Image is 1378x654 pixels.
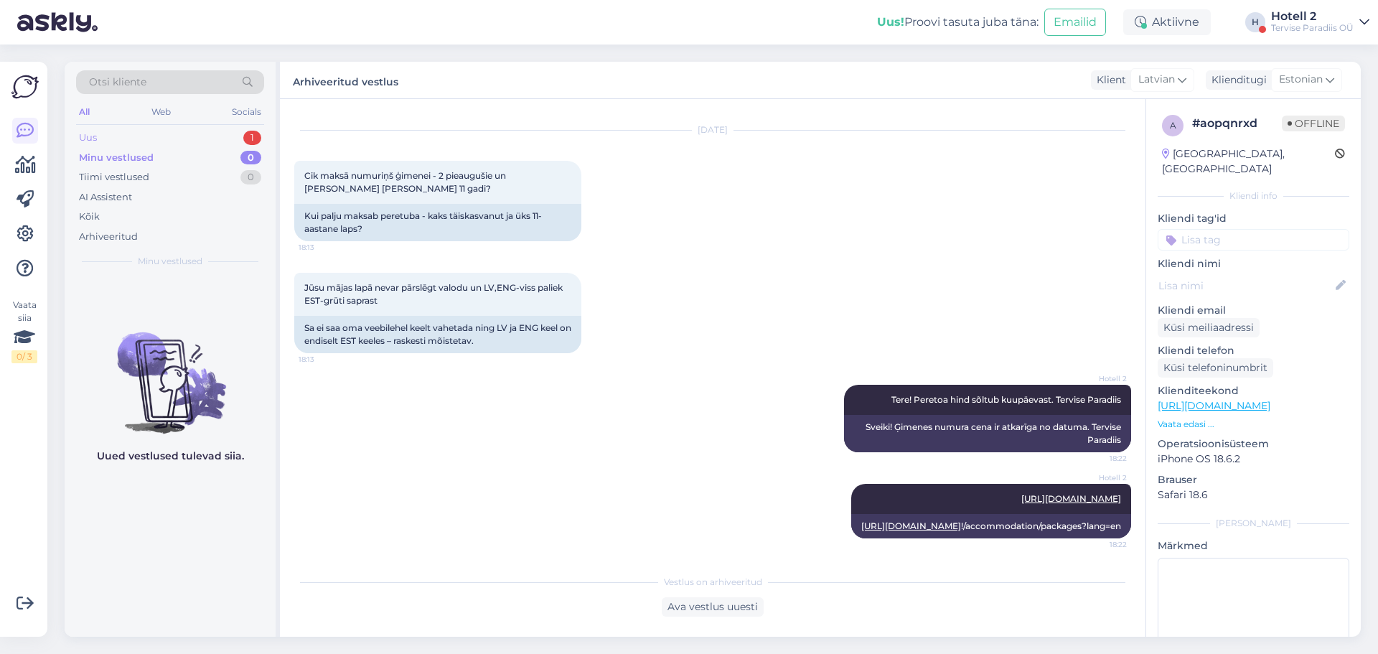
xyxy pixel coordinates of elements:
span: 18:13 [299,242,352,253]
div: Ava vestlus uuesti [662,597,764,617]
label: Arhiveeritud vestlus [293,70,398,90]
div: Proovi tasuta juba täna: [877,14,1039,31]
span: Vestlus on arhiveeritud [664,576,762,589]
div: Aktiivne [1123,9,1211,35]
div: [DATE] [294,123,1131,136]
span: 18:22 [1073,453,1127,464]
div: AI Assistent [79,190,132,205]
p: Kliendi email [1158,303,1349,318]
span: Tere! Peretoa hind sõltub kuupäevast. Tervise Paradiis [891,394,1121,405]
img: Askly Logo [11,73,39,101]
div: Küsi telefoninumbrit [1158,358,1273,378]
p: Operatsioonisüsteem [1158,436,1349,452]
input: Lisa tag [1158,229,1349,251]
a: [URL][DOMAIN_NAME] [1158,399,1270,412]
span: Hotell 2 [1073,373,1127,384]
img: No chats [65,307,276,436]
a: [URL][DOMAIN_NAME] [1021,493,1121,504]
div: Tiimi vestlused [79,170,149,184]
div: Socials [229,103,264,121]
div: Klienditugi [1206,73,1267,88]
a: Hotell 2Tervise Paradiis OÜ [1271,11,1369,34]
p: Kliendi telefon [1158,343,1349,358]
span: Cik maksā numuriņš ģimenei - 2 pieaugušie un [PERSON_NAME] [PERSON_NAME] 11 gadi? [304,170,508,194]
p: Klienditeekond [1158,383,1349,398]
a: [URL][DOMAIN_NAME] [861,520,961,531]
span: Jūsu mājas lapā nevar pārslēgt valodu un LV,ENG-viss paliek EST-grūti saprast [304,282,565,306]
p: Kliendi nimi [1158,256,1349,271]
div: Uus [79,131,97,145]
div: H [1245,12,1265,32]
p: Brauser [1158,472,1349,487]
div: Küsi meiliaadressi [1158,318,1260,337]
div: 0 [240,170,261,184]
span: 18:22 [1073,539,1127,550]
span: Hotell 2 [1073,472,1127,483]
div: Arhiveeritud [79,230,138,244]
p: Märkmed [1158,538,1349,553]
div: Kliendi info [1158,190,1349,202]
p: Uued vestlused tulevad siia. [97,449,244,464]
div: Sveiki! Ģimenes numura cena ir atkarīga no datuma. Tervise Paradiis [844,415,1131,452]
div: 0 / 3 [11,350,37,363]
input: Lisa nimi [1158,278,1333,294]
div: Vaata siia [11,299,37,363]
span: Offline [1282,116,1345,131]
p: Safari 18.6 [1158,487,1349,503]
p: Vaata edasi ... [1158,418,1349,431]
span: a [1170,120,1176,131]
div: [GEOGRAPHIC_DATA], [GEOGRAPHIC_DATA] [1162,146,1335,177]
div: 1 [243,131,261,145]
span: 18:13 [299,354,352,365]
button: Emailid [1044,9,1106,36]
p: iPhone OS 18.6.2 [1158,452,1349,467]
span: Minu vestlused [138,255,202,268]
div: Web [149,103,174,121]
span: Estonian [1279,72,1323,88]
div: 0 [240,151,261,165]
div: Minu vestlused [79,151,154,165]
b: Uus! [877,15,904,29]
div: [PERSON_NAME] [1158,517,1349,530]
div: Tervise Paradiis OÜ [1271,22,1354,34]
div: Kui palju maksab peretuba - kaks täiskasvanut ja üks 11-aastane laps? [294,204,581,241]
p: Kliendi tag'id [1158,211,1349,226]
div: # aopqnrxd [1192,115,1282,132]
span: Latvian [1138,72,1175,88]
div: All [76,103,93,121]
div: Klient [1091,73,1126,88]
div: Kõik [79,210,100,224]
span: Otsi kliente [89,75,146,90]
div: Sa ei saa oma veebilehel keelt vahetada ning LV ja ENG keel on endiselt EST keeles – raskesti mõi... [294,316,581,353]
div: Hotell 2 [1271,11,1354,22]
div: !/accommodation/packages?lang=en [851,514,1131,538]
